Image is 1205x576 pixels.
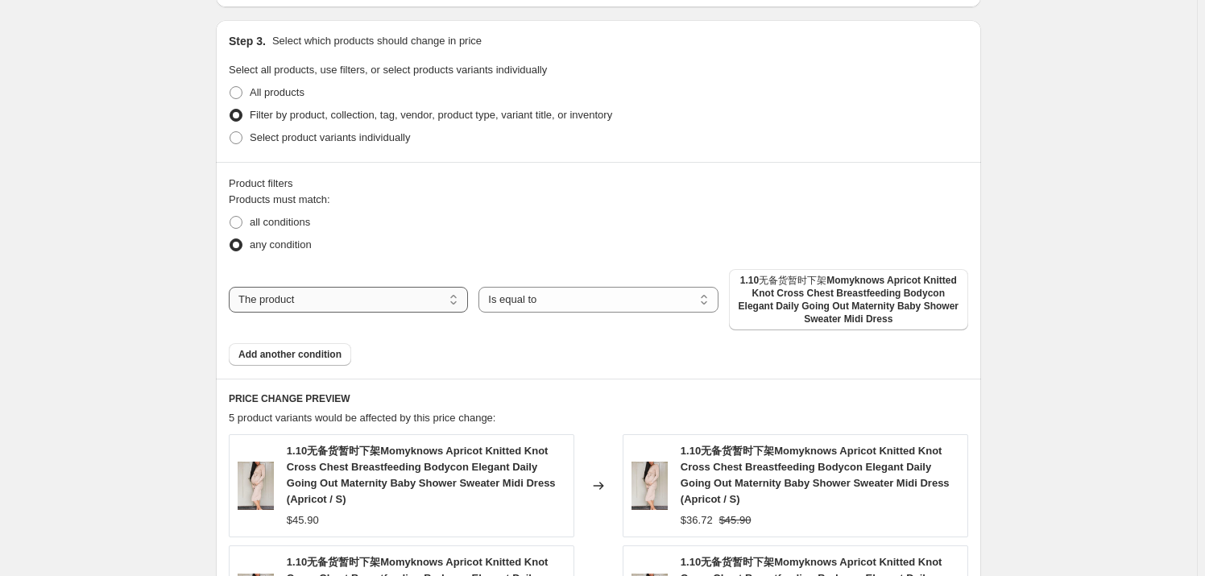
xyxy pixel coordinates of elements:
span: 5 product variants would be affected by this price change: [229,412,495,424]
span: Filter by product, collection, tag, vendor, product type, variant title, or inventory [250,109,612,121]
span: 1.10无备货暂时下架Momyknows Apricot Knitted Knot Cross Chest Breastfeeding Bodycon Elegant Daily Going O... [739,274,959,325]
span: all conditions [250,216,310,228]
img: MK230103200044-1_80x.jpg [238,462,274,510]
span: Select all products, use filters, or select products variants individually [229,64,547,76]
span: Select product variants individually [250,131,410,143]
span: 1.10无备货暂时下架Momyknows Apricot Knitted Knot Cross Chest Breastfeeding Bodycon Elegant Daily Going O... [287,445,556,505]
h2: Step 3. [229,33,266,49]
p: Select which products should change in price [272,33,482,49]
div: $36.72 [681,512,713,528]
button: 1.10无备货暂时下架Momyknows Apricot Knitted Knot Cross Chest Breastfeeding Bodycon Elegant Daily Going O... [729,269,968,330]
span: any condition [250,238,312,251]
img: MK230103200044-1_80x.jpg [631,462,668,510]
span: Products must match: [229,193,330,205]
span: Add another condition [238,348,342,361]
div: $45.90 [287,512,319,528]
button: Add another condition [229,343,351,366]
span: All products [250,86,304,98]
strike: $45.90 [719,512,752,528]
span: 1.10无备货暂时下架Momyknows Apricot Knitted Knot Cross Chest Breastfeeding Bodycon Elegant Daily Going O... [681,445,950,505]
h6: PRICE CHANGE PREVIEW [229,392,968,405]
div: Product filters [229,176,968,192]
